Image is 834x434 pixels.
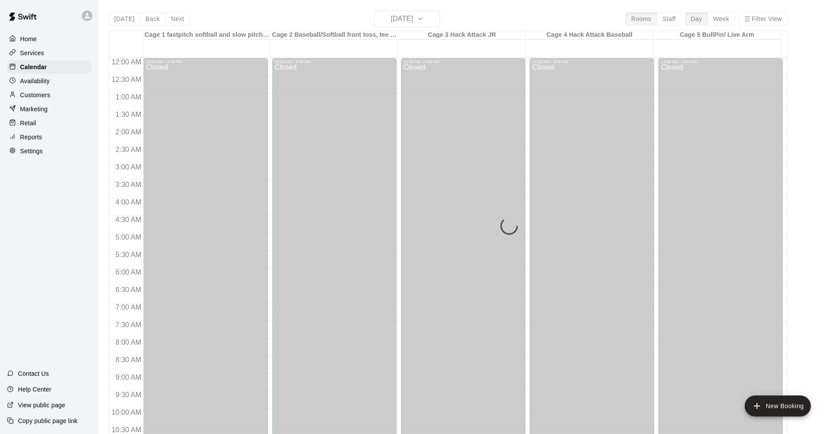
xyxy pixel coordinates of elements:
[7,102,91,116] a: Marketing
[7,60,91,74] a: Calendar
[20,63,47,71] p: Calendar
[7,88,91,102] a: Customers
[20,91,50,99] p: Customers
[113,356,144,363] span: 8:30 AM
[113,181,144,188] span: 3:30 AM
[7,46,91,60] a: Services
[398,31,525,39] div: Cage 3 Hack Attack JR
[113,111,144,118] span: 1:30 AM
[146,60,265,64] div: 12:00 AM – 3:00 PM
[20,119,36,127] p: Retail
[18,401,65,409] p: View public page
[113,374,144,381] span: 9:00 AM
[653,31,781,39] div: Cage 5 BullPin/ Live Arm
[113,198,144,206] span: 4:00 AM
[526,31,653,39] div: Cage 4 Hack Attack Baseball
[113,93,144,101] span: 1:00 AM
[143,31,271,39] div: Cage 1 fastpitch softball and slow pitch softball
[109,58,144,66] span: 12:00 AM
[113,146,144,153] span: 2:30 AM
[113,303,144,311] span: 7:00 AM
[532,60,651,64] div: 12:00 AM – 3:00 PM
[113,251,144,258] span: 5:30 AM
[271,31,398,39] div: Cage 2 Baseball/Softball front toss, tee work , No Machine
[113,216,144,223] span: 4:30 AM
[113,268,144,276] span: 6:00 AM
[7,74,91,88] a: Availability
[20,49,44,57] p: Services
[18,416,77,425] p: Copy public page link
[113,128,144,136] span: 2:00 AM
[20,147,43,155] p: Settings
[20,133,42,141] p: Reports
[18,385,51,394] p: Help Center
[113,233,144,241] span: 5:00 AM
[7,32,91,46] a: Home
[7,116,91,130] a: Retail
[113,391,144,399] span: 9:30 AM
[113,321,144,328] span: 7:30 AM
[113,286,144,293] span: 6:30 AM
[113,163,144,171] span: 3:00 AM
[109,426,144,434] span: 10:30 AM
[109,76,144,83] span: 12:30 AM
[7,131,91,144] a: Reports
[404,60,523,64] div: 12:00 AM – 3:00 PM
[20,77,50,85] p: Availability
[7,145,91,158] a: Settings
[113,339,144,346] span: 8:00 AM
[20,105,48,113] p: Marketing
[745,395,811,416] button: add
[109,409,144,416] span: 10:00 AM
[20,35,37,43] p: Home
[275,60,394,64] div: 12:00 AM – 3:00 PM
[18,369,49,378] p: Contact Us
[661,60,780,64] div: 12:00 AM – 3:00 PM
